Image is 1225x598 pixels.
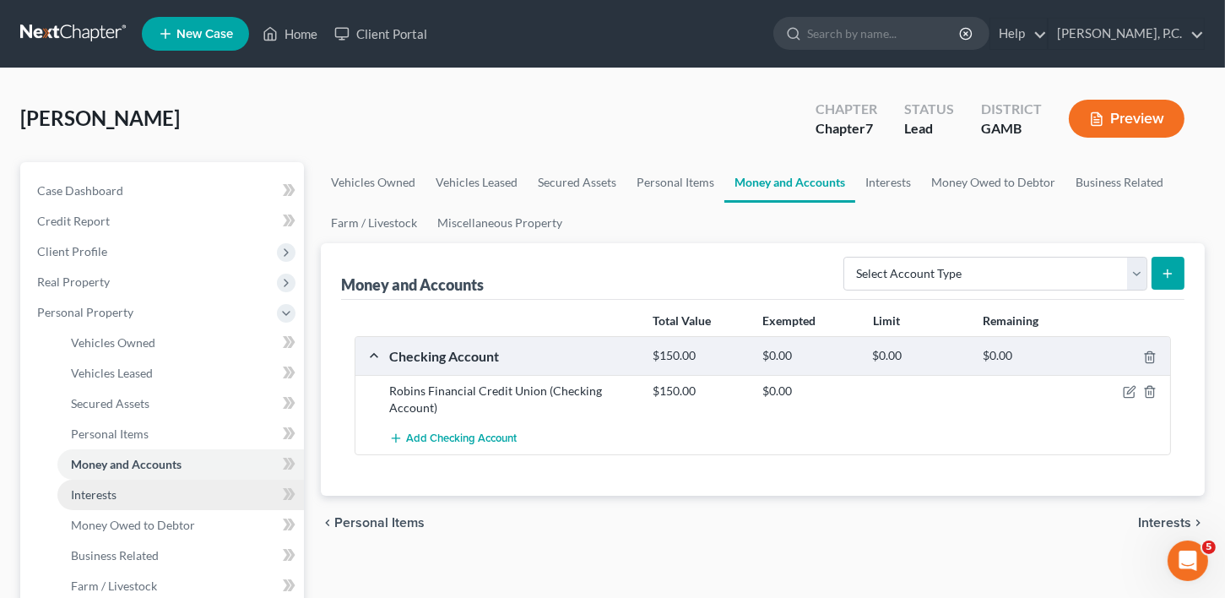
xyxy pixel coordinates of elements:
[24,206,304,236] a: Credit Report
[20,106,180,130] span: [PERSON_NAME]
[1138,516,1191,530] span: Interests
[626,162,724,203] a: Personal Items
[381,383,644,416] div: Robins Financial Credit Union (Checking Account)
[724,162,855,203] a: Money and Accounts
[1138,516,1205,530] button: Interests chevron_right
[71,487,117,502] span: Interests
[1049,19,1204,49] a: [PERSON_NAME], P.C.
[57,358,304,389] a: Vehicles Leased
[24,176,304,206] a: Case Dashboard
[1065,162,1174,203] a: Business Related
[389,423,517,454] button: Add Checking Account
[427,203,572,243] a: Miscellaneous Property
[57,419,304,449] a: Personal Items
[341,275,484,295] div: Money and Accounts
[983,313,1038,328] strong: Remaining
[321,203,427,243] a: Farm / Livestock
[71,518,195,532] span: Money Owed to Debtor
[816,100,877,119] div: Chapter
[71,427,149,441] span: Personal Items
[904,119,954,139] div: Lead
[71,579,157,593] span: Farm / Livestock
[873,313,900,328] strong: Limit
[1202,541,1216,554] span: 5
[816,119,877,139] div: Chapter
[990,19,1047,49] a: Help
[71,366,153,380] span: Vehicles Leased
[644,383,754,400] div: $150.00
[754,348,864,364] div: $0.00
[381,347,644,365] div: Checking Account
[865,120,873,136] span: 7
[57,449,304,480] a: Money and Accounts
[334,516,425,530] span: Personal Items
[644,348,754,364] div: $150.00
[57,541,304,571] a: Business Related
[406,432,517,446] span: Add Checking Account
[754,383,864,400] div: $0.00
[921,162,1065,203] a: Money Owed to Debtor
[326,19,436,49] a: Client Portal
[981,119,1042,139] div: GAMB
[865,348,974,364] div: $0.00
[71,457,182,471] span: Money and Accounts
[176,28,233,41] span: New Case
[1069,100,1184,138] button: Preview
[321,516,425,530] button: chevron_left Personal Items
[37,305,133,319] span: Personal Property
[904,100,954,119] div: Status
[57,389,304,419] a: Secured Assets
[981,100,1042,119] div: District
[57,328,304,358] a: Vehicles Owned
[321,516,334,530] i: chevron_left
[653,313,711,328] strong: Total Value
[254,19,326,49] a: Home
[321,162,425,203] a: Vehicles Owned
[37,275,110,289] span: Real Property
[37,244,107,258] span: Client Profile
[1168,541,1208,581] iframe: Intercom live chat
[71,335,155,350] span: Vehicles Owned
[974,348,1084,364] div: $0.00
[71,396,149,410] span: Secured Assets
[37,214,110,228] span: Credit Report
[807,18,962,49] input: Search by name...
[425,162,528,203] a: Vehicles Leased
[57,510,304,541] a: Money Owed to Debtor
[37,183,123,198] span: Case Dashboard
[1191,516,1205,530] i: chevron_right
[71,548,159,563] span: Business Related
[57,480,304,510] a: Interests
[855,162,921,203] a: Interests
[528,162,626,203] a: Secured Assets
[762,313,816,328] strong: Exempted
